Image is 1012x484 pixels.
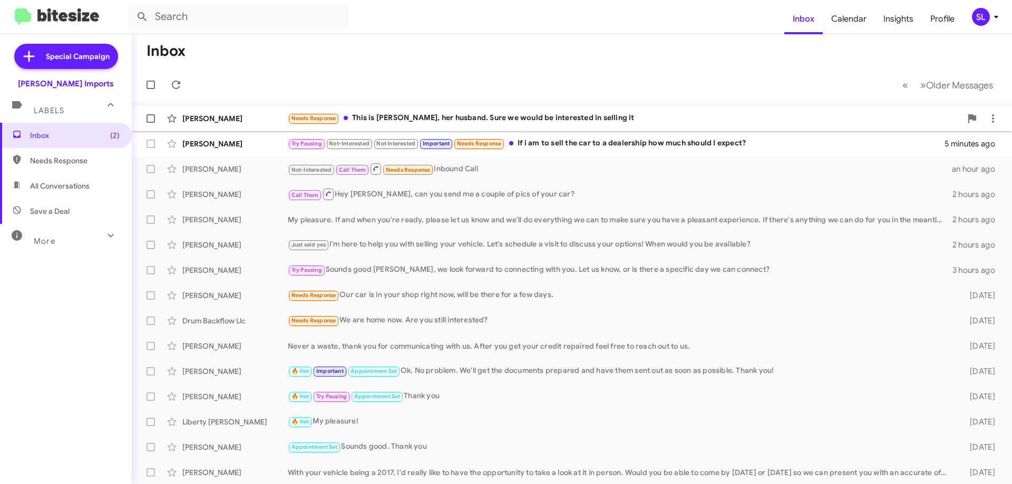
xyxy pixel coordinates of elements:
span: Needs Response [291,292,336,299]
span: Not-Interested [291,166,332,173]
span: Needs Response [386,166,431,173]
span: Older Messages [926,80,993,91]
div: 3 hours ago [952,265,1004,275]
div: Drum Backflow Llc [182,315,288,326]
div: This is [PERSON_NAME], her husband. Sure we would be interested in selling it [288,112,961,124]
div: Sounds good. Thank you [288,441,953,453]
span: 🔥 Hot [291,368,309,374]
span: Important [423,140,450,147]
span: Appointment Set [291,443,338,450]
span: Needs Response [291,317,336,324]
div: My pleasure. If and when you're ready, please let us know and we'll do everything we can to make ... [288,214,952,225]
div: [PERSON_NAME] [182,391,288,402]
div: Never a waste, thank you for communicating with us. After you get your credit repaired feel free ... [288,341,953,351]
div: Liberty [PERSON_NAME] [182,417,288,427]
div: [DATE] [953,315,1004,326]
h1: Inbox [147,43,186,60]
span: Try Pausing [291,266,322,273]
a: Inbox [784,4,823,34]
div: Thank you [288,390,953,402]
span: (2) [110,130,120,141]
span: Appointment Set [354,393,401,400]
div: an hour ago [952,164,1004,174]
div: [PERSON_NAME] [182,467,288,478]
div: [PERSON_NAME] [182,240,288,250]
div: Sounds good [PERSON_NAME], we look forward to connecting with you. Let us know, or is there a spe... [288,264,952,276]
div: [PERSON_NAME] [182,442,288,452]
div: Our car is in your shop right now, will be there for a few days. [288,289,953,301]
div: [DATE] [953,417,1004,427]
div: [PERSON_NAME] [182,189,288,200]
span: » [920,78,926,92]
div: [DATE] [953,391,1004,402]
div: 2 hours ago [952,189,1004,200]
span: More [34,236,55,246]
span: Call Them [291,192,319,199]
a: Calendar [823,4,875,34]
span: Needs Response [30,155,120,166]
div: [PERSON_NAME] [182,341,288,351]
input: Search [128,4,349,29]
div: 2 hours ago [952,214,1004,225]
a: Special Campaign [14,44,118,69]
div: [PERSON_NAME] [182,366,288,377]
button: Previous [896,74,914,96]
span: All Conversations [30,181,90,191]
span: Call Them [339,166,366,173]
div: [DATE] [953,467,1004,478]
a: Insights [875,4,922,34]
button: SL [963,8,1000,26]
div: Hey [PERSON_NAME], can you send me a couple of pics of your car? [288,187,952,201]
span: Needs Response [291,115,336,122]
span: Inbox [30,130,120,141]
div: [DATE] [953,290,1004,301]
div: [PERSON_NAME] Imports [18,78,114,89]
span: Try Pausing [316,393,347,400]
div: 2 hours ago [952,240,1004,250]
span: Important [316,368,344,374]
div: [PERSON_NAME] [182,265,288,275]
div: [PERSON_NAME] [182,139,288,149]
span: Just said yes [291,241,326,248]
button: Next [914,74,999,96]
span: Not Interested [376,140,415,147]
span: Labels [34,106,64,115]
span: Not-Interested [329,140,369,147]
span: 🔥 Hot [291,393,309,400]
div: We are home now. Are you still interested? [288,314,953,327]
span: Appointment Set [351,368,397,374]
span: 🔥 Hot [291,418,309,425]
div: Ok. No problem. We'll get the documents prepared and have them sent out as soon as possible. Than... [288,365,953,377]
span: Special Campaign [46,51,110,62]
div: [DATE] [953,366,1004,377]
div: With your vehicle being a 2017, I'd really like to have the opportunity to take a look at it in p... [288,467,953,478]
span: « [902,78,908,92]
div: If i am to sell the car to a dealership how much should I expect? [288,137,945,150]
div: [PERSON_NAME] [182,214,288,225]
span: Save a Deal [30,206,70,216]
div: [PERSON_NAME] [182,113,288,124]
nav: Page navigation example [897,74,999,96]
div: Inbound Call [288,162,952,175]
div: [PERSON_NAME] [182,290,288,301]
span: Needs Response [457,140,502,147]
div: [DATE] [953,341,1004,351]
a: Profile [922,4,963,34]
div: SL [972,8,990,26]
div: I'm here to help you with selling your vehicle. Let's schedule a visit to discuss your options! W... [288,239,952,251]
div: My pleasure! [288,416,953,428]
div: [DATE] [953,442,1004,452]
div: [PERSON_NAME] [182,164,288,174]
div: 5 minutes ago [945,139,1004,149]
span: Try Pausing [291,140,322,147]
